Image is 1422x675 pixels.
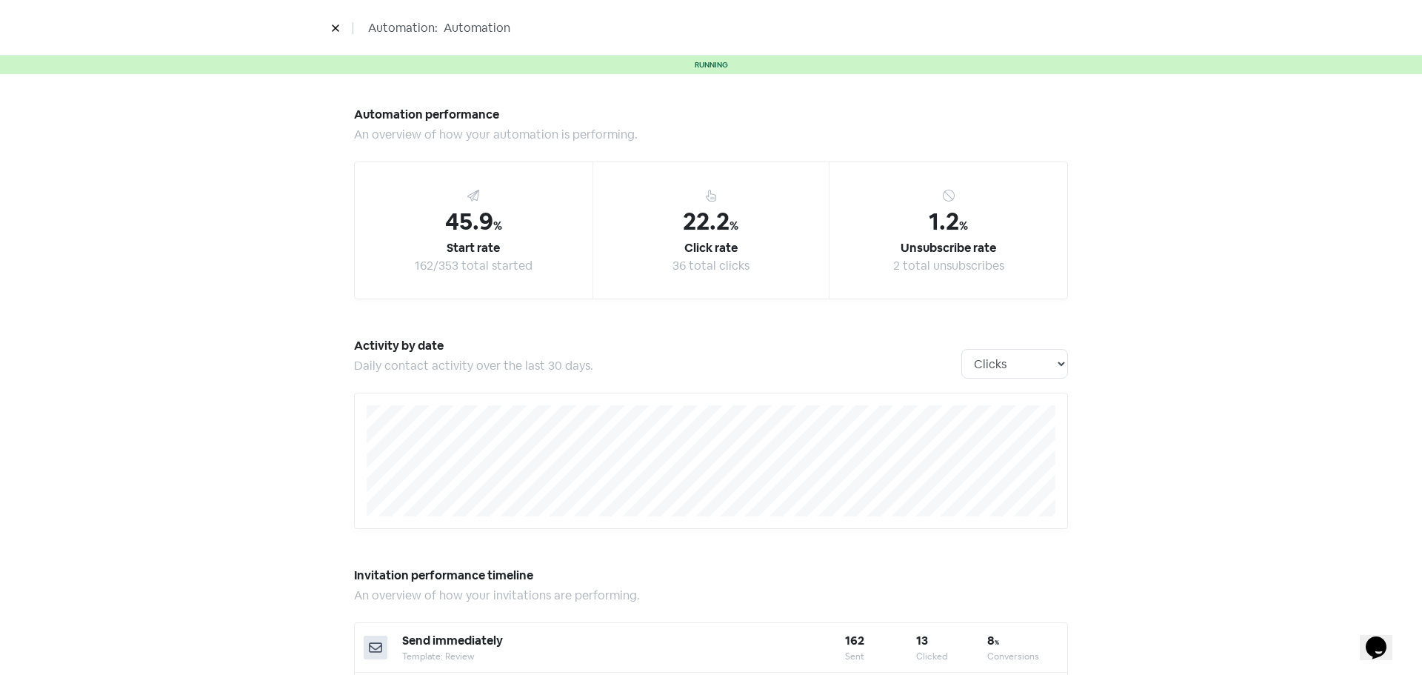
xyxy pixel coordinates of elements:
[493,218,502,233] span: %
[354,587,1068,605] div: An overview of how your invitations are performing.
[402,650,845,663] div: Template: Review
[730,218,738,233] span: %
[354,335,961,357] h5: Activity by date
[368,19,438,37] span: Automation:
[987,633,999,648] b: 8
[893,257,1004,275] div: 2 total unsubscribes
[916,633,928,648] b: 13
[354,126,1068,144] div: An overview of how your automation is performing.
[929,204,968,239] div: 1.2
[916,650,987,663] div: Clicked
[672,257,750,275] div: 36 total clicks
[901,239,996,257] div: Unsubscribe rate
[683,204,738,239] div: 22.2
[845,650,916,663] div: Sent
[995,639,999,646] span: %
[684,239,738,257] div: Click rate
[354,565,1068,587] h5: Invitation performance timeline
[447,239,500,257] div: Start rate
[987,650,1058,663] div: Conversions
[959,218,968,233] span: %
[1360,616,1407,660] iframe: chat widget
[402,633,503,648] span: Send immediately
[415,257,533,275] div: 162/353 total started
[354,357,961,375] div: Daily contact activity over the last 30 days.
[845,633,864,648] b: 162
[354,104,1068,126] h5: Automation performance
[445,204,502,239] div: 45.9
